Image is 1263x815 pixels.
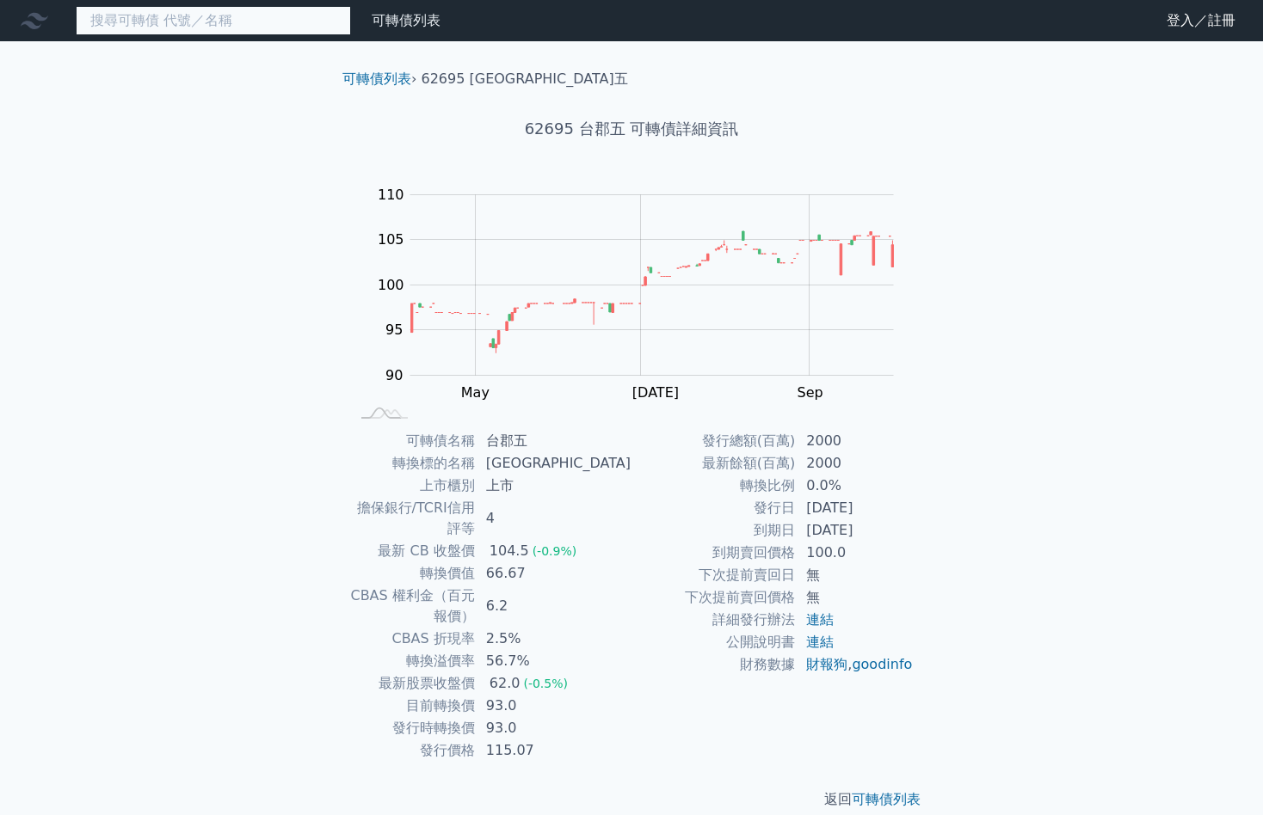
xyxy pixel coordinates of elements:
[329,117,934,141] h1: 62695 台郡五 可轉債詳細資訊
[476,695,631,717] td: 93.0
[349,497,476,540] td: 擔保銀行/TCRI信用評等
[349,695,476,717] td: 目前轉換價
[349,650,476,672] td: 轉換溢價率
[461,384,490,401] tspan: May
[378,187,404,203] tspan: 110
[476,452,631,475] td: [GEOGRAPHIC_DATA]
[852,791,921,807] a: 可轉債列表
[372,12,441,28] a: 可轉債列表
[349,739,476,762] td: 發行價格
[385,367,403,383] tspan: 90
[852,656,912,672] a: goodinfo
[523,677,568,690] span: (-0.5%)
[631,430,796,452] td: 發行總額(百萬)
[349,475,476,497] td: 上市櫃別
[631,631,796,653] td: 公開說明書
[796,519,914,542] td: [DATE]
[342,70,411,87] a: 可轉債列表
[329,789,934,810] p: 返回
[349,540,476,562] td: 最新 CB 收盤價
[486,673,524,694] div: 62.0
[796,430,914,452] td: 2000
[631,452,796,475] td: 最新餘額(百萬)
[342,69,416,89] li: ›
[476,585,631,628] td: 6.2
[796,564,914,586] td: 無
[385,322,403,338] tspan: 95
[631,609,796,631] td: 詳細發行辦法
[631,519,796,542] td: 到期日
[796,542,914,564] td: 100.0
[631,586,796,609] td: 下次提前賣回價格
[349,717,476,739] td: 發行時轉換價
[349,628,476,650] td: CBAS 折現率
[796,586,914,609] td: 無
[349,452,476,475] td: 轉換標的名稱
[796,497,914,519] td: [DATE]
[796,475,914,497] td: 0.0%
[1153,7,1249,34] a: 登入／註冊
[798,384,823,401] tspan: Sep
[631,542,796,564] td: 到期賣回價格
[349,672,476,695] td: 最新股票收盤價
[632,384,679,401] tspan: [DATE]
[796,653,914,676] td: ,
[631,653,796,676] td: 財務數據
[476,739,631,762] td: 115.07
[476,430,631,452] td: 台郡五
[533,544,577,558] span: (-0.9%)
[806,611,834,628] a: 連結
[378,231,404,248] tspan: 105
[476,497,631,540] td: 4
[422,69,628,89] li: 62695 [GEOGRAPHIC_DATA]五
[476,475,631,497] td: 上市
[349,430,476,452] td: 可轉債名稱
[476,562,631,585] td: 66.67
[369,187,920,401] g: Chart
[76,6,351,35] input: 搜尋可轉債 代號／名稱
[806,634,834,650] a: 連結
[349,562,476,585] td: 轉換價值
[476,717,631,739] td: 93.0
[349,585,476,628] td: CBAS 權利金（百元報價）
[631,497,796,519] td: 發行日
[486,541,533,561] div: 104.5
[631,564,796,586] td: 下次提前賣回日
[476,650,631,672] td: 56.7%
[378,277,404,293] tspan: 100
[806,656,847,672] a: 財報狗
[631,475,796,497] td: 轉換比例
[796,452,914,475] td: 2000
[476,628,631,650] td: 2.5%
